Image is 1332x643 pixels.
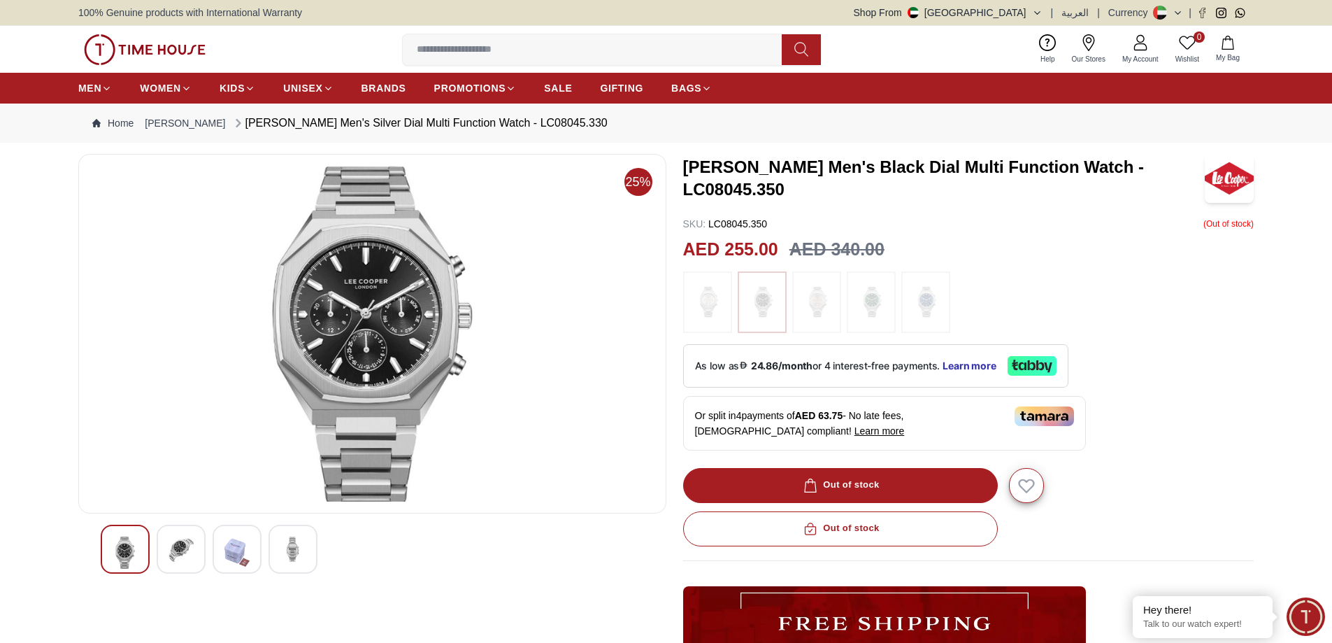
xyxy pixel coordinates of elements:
[683,218,706,229] span: SKU :
[544,76,572,101] a: SALE
[1203,217,1254,231] p: ( Out of stock )
[361,81,406,95] span: BRANDS
[78,104,1254,143] nav: Breadcrumb
[745,278,780,326] img: ...
[1205,154,1254,203] img: Lee Cooper Men's Black Dial Multi Function Watch - LC08045.350
[145,116,225,130] a: [PERSON_NAME]
[854,425,905,437] span: Learn more
[140,81,181,95] span: WOMEN
[683,236,778,263] h2: AED 255.00
[361,76,406,101] a: BRANDS
[908,278,943,326] img: ...
[1287,598,1325,636] div: Chat Widget
[600,76,643,101] a: GIFTING
[854,278,889,326] img: ...
[683,156,1205,201] h3: [PERSON_NAME] Men's Black Dial Multi Function Watch - LC08045.350
[220,81,245,95] span: KIDS
[84,34,206,65] img: ...
[908,7,919,18] img: United Arab Emirates
[1143,619,1262,630] p: Talk to our watch expert!
[78,6,302,20] span: 100% Genuine products with International Warranty
[1194,31,1205,43] span: 0
[1143,603,1262,617] div: Hey there!
[78,76,112,101] a: MEN
[683,396,1086,451] div: Or split in 4 payments of - No late fees, [DEMOGRAPHIC_DATA] compliant!
[169,537,194,562] img: Lee Cooper Men's Silver Dial Multi Function Watch - LC08045.330
[1032,31,1064,67] a: Help
[434,76,517,101] a: PROMOTIONS
[1035,54,1061,64] span: Help
[671,81,701,95] span: BAGS
[1216,8,1226,18] a: Instagram
[671,76,712,101] a: BAGS
[90,166,654,502] img: Lee Cooper Men's Silver Dial Multi Function Watch - LC08045.330
[283,76,333,101] a: UNISEX
[1167,31,1208,67] a: 0Wishlist
[1061,6,1089,20] button: العربية
[795,410,843,421] span: AED 63.75
[231,115,608,132] div: [PERSON_NAME] Men's Silver Dial Multi Function Watch - LC08045.330
[224,537,250,569] img: Lee Cooper Men's Silver Dial Multi Function Watch - LC08045.330
[113,537,138,569] img: Lee Cooper Men's Silver Dial Multi Function Watch - LC08045.330
[283,81,322,95] span: UNISEX
[1170,54,1205,64] span: Wishlist
[1097,6,1100,20] span: |
[544,81,572,95] span: SALE
[799,278,834,326] img: ...
[624,168,652,196] span: 25%
[78,81,101,95] span: MEN
[140,76,192,101] a: WOMEN
[1210,52,1245,63] span: My Bag
[789,236,885,263] h3: AED 340.00
[1051,6,1054,20] span: |
[1189,6,1191,20] span: |
[434,81,506,95] span: PROMOTIONS
[690,278,725,326] img: ...
[1117,54,1164,64] span: My Account
[1235,8,1245,18] a: Whatsapp
[1066,54,1111,64] span: Our Stores
[600,81,643,95] span: GIFTING
[1108,6,1154,20] div: Currency
[280,537,306,562] img: Lee Cooper Men's Silver Dial Multi Function Watch - LC08045.330
[854,6,1043,20] button: Shop From[GEOGRAPHIC_DATA]
[1208,33,1248,66] button: My Bag
[1197,8,1208,18] a: Facebook
[92,116,134,130] a: Home
[1064,31,1114,67] a: Our Stores
[683,217,768,231] p: LC08045.350
[1015,407,1074,426] img: Tamara
[220,76,255,101] a: KIDS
